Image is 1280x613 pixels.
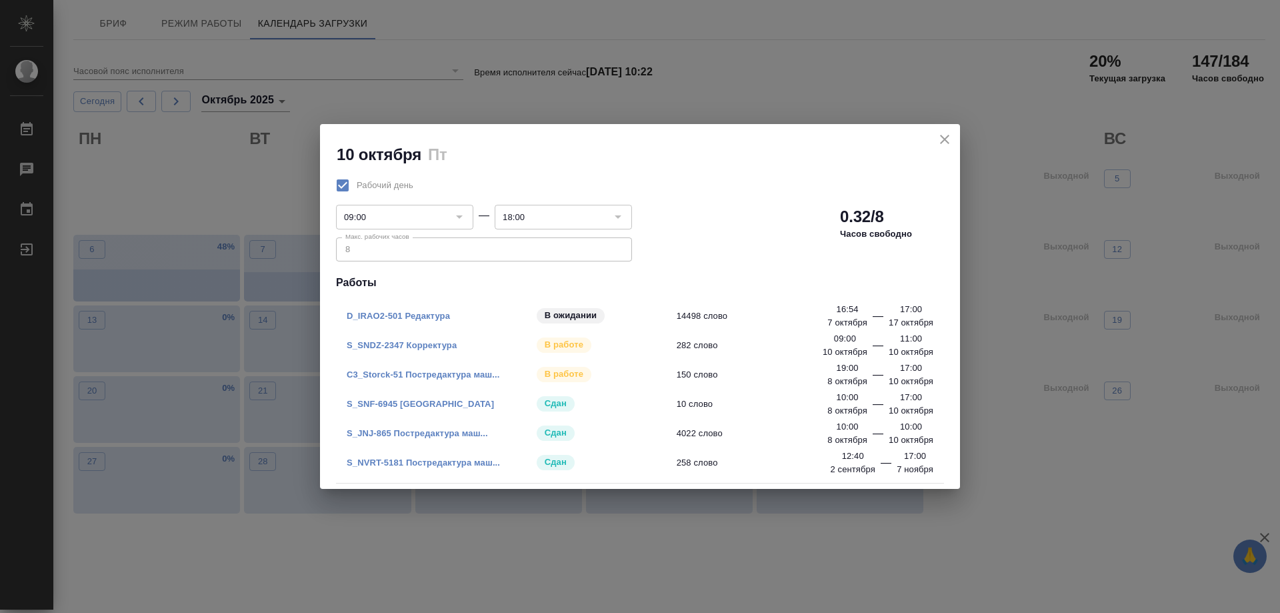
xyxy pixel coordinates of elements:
span: 258 слово [677,456,865,470]
span: 4022 слово [677,427,865,440]
p: В работе [545,368,583,381]
p: Сдан [545,426,567,440]
div: — [479,207,489,223]
div: — [873,426,883,447]
a: C3_Storck-51 Постредактура маш... [347,370,499,380]
p: 10 октября [889,404,933,418]
a: S_SNF-6945 [GEOGRAPHIC_DATA] [347,399,494,409]
a: S_NVRT-5181 Постредактура маш... [347,458,500,468]
p: 17 октября [889,316,933,330]
p: 09:00 [834,332,856,346]
p: Сдан [545,397,567,410]
span: 282 слово [677,339,865,352]
span: 14498 слово [677,310,865,323]
div: — [873,367,883,388]
div: — [881,455,891,476]
p: В ожидании [545,309,597,322]
h2: Пт [428,145,447,163]
a: S_SNDZ-2347 Корректура [347,340,457,350]
p: Часов свободно [840,227,912,241]
p: 7 ноября [897,463,933,476]
p: 12:40 [842,450,864,463]
p: 17:00 [900,362,922,375]
h2: 0.32/8 [840,206,884,227]
div: — [873,396,883,418]
p: 8 октября [827,434,867,447]
p: 8 октября [827,375,867,388]
p: 17:00 [900,391,922,404]
p: 2 сентября [830,463,875,476]
a: S_JNJ-865 Постредактура маш... [347,428,488,438]
p: 17:00 [900,303,922,316]
p: 10 октября [889,346,933,359]
p: 10:00 [900,420,922,434]
p: 11:00 [900,332,922,346]
span: 10 слово [677,398,865,411]
p: 19:00 [837,362,859,375]
p: 17:00 [904,450,926,463]
p: 16:54 [837,303,859,316]
p: В работе [545,338,583,352]
p: 10 октября [823,346,867,359]
h2: 10 октября [337,145,421,163]
span: 150 слово [677,368,865,382]
span: Рабочий день [357,179,413,192]
p: 10 октября [889,375,933,388]
button: close [935,129,955,149]
p: 7 октября [827,316,867,330]
a: D_IRAO2-501 Редактура [347,311,450,321]
h4: Работы [336,275,944,291]
p: 10 октября [889,434,933,447]
p: 10:00 [837,391,859,404]
p: Сдан [545,456,567,469]
div: — [873,338,883,359]
p: 8 октября [827,404,867,418]
div: — [873,308,883,330]
p: 10:00 [837,420,859,434]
